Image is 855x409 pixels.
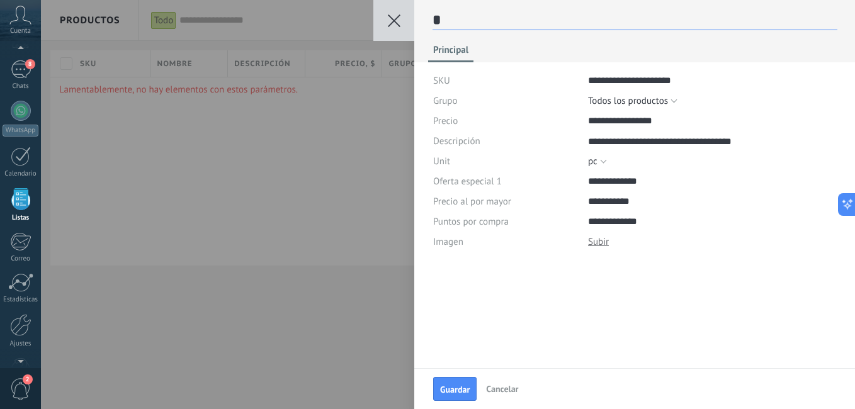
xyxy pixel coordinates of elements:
[440,385,470,394] span: Guardar
[433,232,579,252] div: Imagen
[433,191,579,211] div: Precio al por mayor
[3,170,39,178] div: Calendario
[433,237,463,247] span: Imagen
[433,76,450,86] span: SKU
[3,255,39,263] div: Correo
[588,155,597,167] span: pc
[23,374,33,384] span: 2
[10,27,31,35] span: Cuenta
[433,96,458,106] span: Grupo
[3,296,39,304] div: Estadísticas
[433,91,579,111] div: Grupo
[25,59,35,69] span: 8
[433,177,502,186] span: Oferta especial 1
[588,95,668,107] span: Todos los productos
[486,383,518,395] span: Cancelar
[588,151,607,171] button: pc
[433,151,579,171] div: Unit
[433,197,511,206] span: Precio al por mayor
[433,171,579,191] div: Oferta especial 1
[433,70,579,91] div: SKU
[433,211,579,232] div: Puntos por compra
[433,111,579,131] div: Precio
[3,214,39,222] div: Listas
[433,44,468,62] span: Principal
[433,116,458,126] span: Precio
[481,379,523,398] button: Cancelar
[433,217,509,227] span: Puntos por compra
[588,91,677,111] button: Todos los productos
[3,340,39,348] div: Ajustes
[433,131,579,151] div: Descripción
[3,82,39,91] div: Chats
[433,157,450,166] span: Unit
[433,137,480,146] span: Descripción
[433,377,477,401] button: Guardar
[3,125,38,137] div: WhatsApp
